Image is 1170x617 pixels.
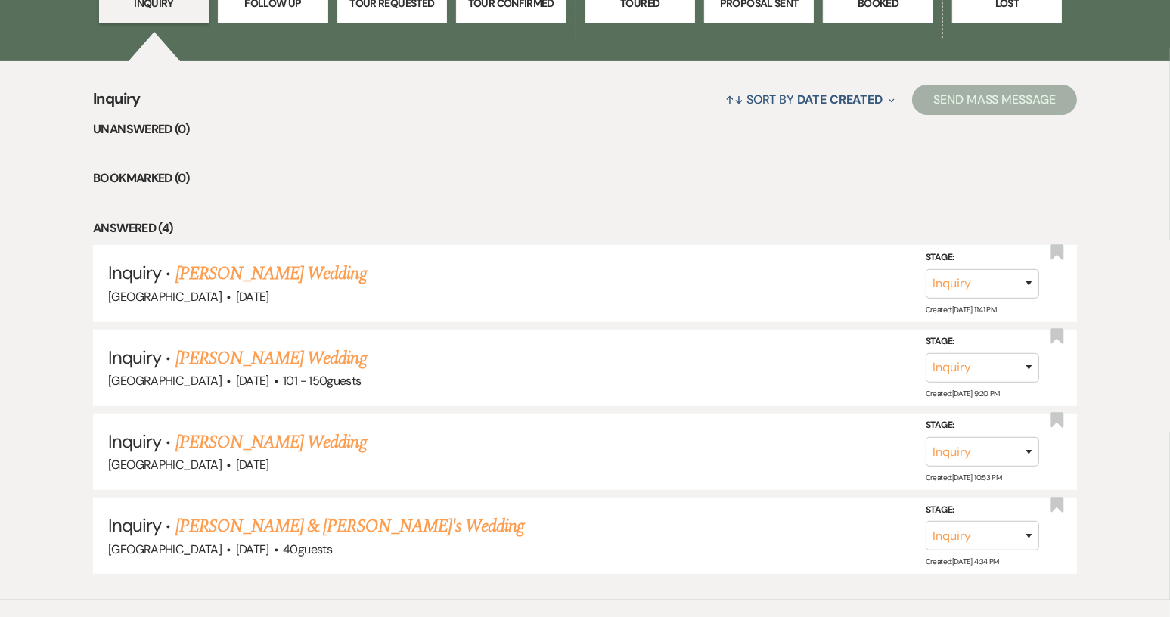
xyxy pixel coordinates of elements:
span: Inquiry [108,429,161,453]
label: Stage: [926,333,1039,350]
a: [PERSON_NAME] & [PERSON_NAME]'s Wedding [175,513,525,540]
span: Inquiry [108,346,161,369]
span: ↑↓ [725,91,743,107]
span: [GEOGRAPHIC_DATA] [108,457,222,473]
a: [PERSON_NAME] Wedding [175,260,367,287]
span: [GEOGRAPHIC_DATA] [108,373,222,389]
span: [DATE] [236,541,269,557]
span: [DATE] [236,457,269,473]
span: Inquiry [108,261,161,284]
span: [DATE] [236,289,269,305]
span: [GEOGRAPHIC_DATA] [108,289,222,305]
button: Sort By Date Created [719,79,901,119]
span: Created: [DATE] 10:53 PM [926,473,1001,482]
label: Stage: [926,502,1039,519]
li: Bookmarked (0) [93,169,1077,188]
label: Stage: [926,250,1039,266]
span: Inquiry [93,87,141,119]
li: Unanswered (0) [93,119,1077,139]
button: Send Mass Message [912,85,1077,115]
li: Answered (4) [93,219,1077,238]
a: [PERSON_NAME] Wedding [175,429,367,456]
span: Created: [DATE] 9:20 PM [926,389,1000,398]
span: Date Created [797,91,883,107]
span: [GEOGRAPHIC_DATA] [108,541,222,557]
span: 40 guests [283,541,332,557]
span: [DATE] [236,373,269,389]
label: Stage: [926,417,1039,434]
a: [PERSON_NAME] Wedding [175,345,367,372]
span: Inquiry [108,513,161,537]
span: Created: [DATE] 11:41 PM [926,305,996,315]
span: Created: [DATE] 4:34 PM [926,557,999,566]
span: 101 - 150 guests [283,373,361,389]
